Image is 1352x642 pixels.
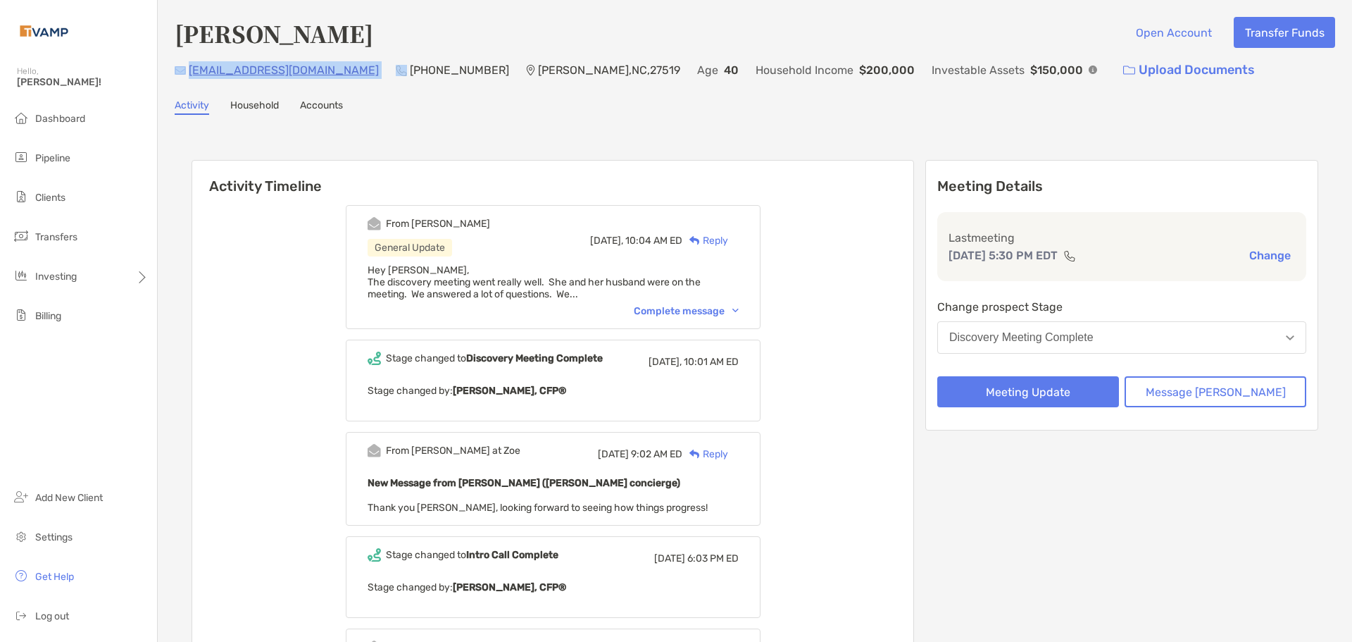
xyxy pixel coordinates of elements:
img: transfers icon [13,228,30,245]
span: 6:03 PM ED [687,553,739,564]
span: Thank you [PERSON_NAME], looking forward to seeing how things progress! [368,502,708,514]
img: clients icon [13,188,30,205]
p: Change prospect Stage [937,298,1306,316]
p: 40 [724,61,739,79]
img: Location Icon [526,65,535,76]
span: 9:02 AM ED [631,448,682,460]
img: Reply icon [689,450,700,459]
a: Activity [175,99,209,115]
img: Phone Icon [396,65,407,76]
div: Stage changed to [386,352,603,364]
b: Intro Call Complete [466,549,558,561]
a: Accounts [300,99,343,115]
img: logout icon [13,607,30,624]
span: Add New Client [35,492,103,504]
p: Age [697,61,718,79]
img: Email Icon [175,66,186,75]
p: Household Income [756,61,853,79]
span: Dashboard [35,113,85,125]
p: Meeting Details [937,178,1306,195]
a: Upload Documents [1114,55,1264,85]
span: [DATE], [590,235,623,247]
img: communication type [1063,250,1076,261]
button: Transfer Funds [1234,17,1335,48]
div: From [PERSON_NAME] [386,218,490,230]
p: Last meeting [949,229,1295,247]
img: billing icon [13,307,30,323]
div: General Update [368,239,452,257]
p: Stage changed by: [368,579,739,596]
button: Open Account [1125,17,1222,48]
h6: Activity Timeline [192,161,913,195]
span: Billing [35,310,61,322]
b: [PERSON_NAME], CFP® [453,385,566,397]
p: Stage changed by: [368,382,739,400]
b: Discovery Meeting Complete [466,352,603,364]
p: [DATE] 5:30 PM EDT [949,247,1058,264]
img: Event icon [368,444,381,457]
img: Chevron icon [732,309,739,313]
img: Event icon [368,352,381,365]
img: pipeline icon [13,149,30,166]
span: Hey [PERSON_NAME], The discovery meeting went really well. She and her husband were on the meetin... [368,264,701,300]
span: [PERSON_NAME]! [17,76,149,88]
span: Settings [35,531,73,543]
h4: [PERSON_NAME] [175,17,373,49]
span: 10:01 AM ED [684,356,739,368]
p: [EMAIL_ADDRESS][DOMAIN_NAME] [189,61,379,79]
img: investing icon [13,267,30,284]
b: New Message from [PERSON_NAME] ([PERSON_NAME] concierge) [368,477,680,489]
div: Reply [682,233,728,248]
span: Clients [35,192,65,204]
p: [PHONE_NUMBER] [410,61,509,79]
img: settings icon [13,528,30,545]
img: Event icon [368,217,381,230]
p: $150,000 [1030,61,1083,79]
div: Complete message [634,305,739,317]
p: $200,000 [859,61,915,79]
span: Pipeline [35,152,70,164]
p: Investable Assets [932,61,1025,79]
img: Reply icon [689,236,700,245]
span: [DATE] [654,553,685,564]
span: Get Help [35,571,74,583]
img: add_new_client icon [13,488,30,505]
span: Investing [35,271,77,283]
span: [DATE], [649,356,682,368]
img: Info Icon [1089,66,1097,74]
span: 10:04 AM ED [625,235,682,247]
button: Meeting Update [937,376,1119,407]
img: Open dropdown arrow [1286,335,1294,340]
span: Transfers [35,231,77,243]
button: Message [PERSON_NAME] [1125,376,1306,407]
div: Reply [682,447,728,462]
button: Change [1245,248,1295,263]
img: get-help icon [13,567,30,584]
img: button icon [1123,66,1135,75]
b: [PERSON_NAME], CFP® [453,581,566,593]
a: Household [230,99,279,115]
div: From [PERSON_NAME] at Zoe [386,445,520,457]
button: Discovery Meeting Complete [937,321,1306,354]
p: [PERSON_NAME] , NC , 27519 [538,61,680,79]
span: [DATE] [598,448,629,460]
img: Zoe Logo [17,6,71,56]
div: Discovery Meeting Complete [949,331,1094,344]
div: Stage changed to [386,549,558,561]
img: Event icon [368,548,381,562]
img: dashboard icon [13,109,30,126]
span: Log out [35,610,69,622]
